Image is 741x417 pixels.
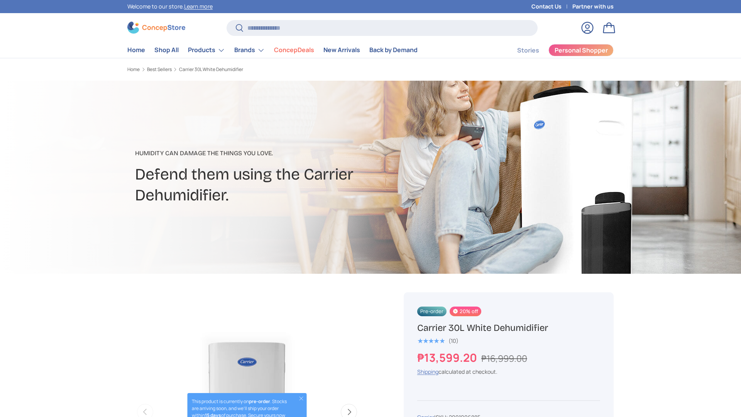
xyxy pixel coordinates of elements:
[548,44,614,56] a: Personal Shopper
[417,337,445,345] span: ★★★★★
[127,42,418,58] nav: Primary
[417,350,479,365] strong: ₱13,599.20
[179,67,243,72] a: Carrier 30L White Dehumidifier
[572,2,614,11] a: Partner with us
[147,67,172,72] a: Best Sellers
[230,42,269,58] summary: Brands
[499,42,614,58] nav: Secondary
[234,42,265,58] a: Brands
[127,22,185,34] img: ConcepStore
[188,42,225,58] a: Products
[517,43,539,58] a: Stories
[249,398,270,405] strong: pre-order
[417,336,458,344] a: 5.0 out of 5.0 stars (10)
[417,368,600,376] div: calculated at checkout.
[127,66,385,73] nav: Breadcrumbs
[450,307,481,316] span: 20% off
[417,322,600,334] h1: Carrier 30L White Dehumidifier
[323,42,360,58] a: New Arrivals
[417,368,438,375] a: Shipping
[127,42,145,58] a: Home
[135,164,431,206] h2: Defend them using the Carrier Dehumidifier.
[274,42,314,58] a: ConcepDeals
[127,2,213,11] p: Welcome to our store.
[127,67,140,72] a: Home
[183,42,230,58] summary: Products
[448,338,458,344] div: (10)
[481,352,527,364] s: ₱16,999.00
[135,149,431,158] p: Humidity can damage the things you love.
[184,3,213,10] a: Learn more
[417,307,447,316] span: Pre-order
[531,2,572,11] a: Contact Us
[417,337,445,344] div: 5.0 out of 5.0 stars
[555,47,608,53] span: Personal Shopper
[154,42,179,58] a: Shop All
[369,42,418,58] a: Back by Demand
